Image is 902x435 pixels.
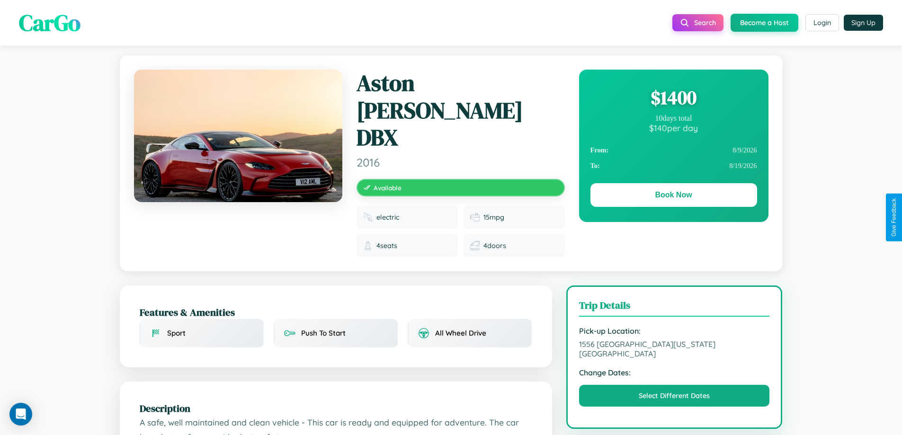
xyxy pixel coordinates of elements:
[374,184,402,192] span: Available
[731,14,798,32] button: Become a Host
[579,385,770,407] button: Select Different Dates
[140,401,532,415] h2: Description
[134,70,342,202] img: Aston Martin DBX 2016
[805,14,839,31] button: Login
[590,146,609,154] strong: From:
[376,213,399,222] span: electric
[470,213,480,222] img: Fuel efficiency
[579,339,770,358] span: 1556 [GEOGRAPHIC_DATA][US_STATE] [GEOGRAPHIC_DATA]
[483,241,506,250] span: 4 doors
[9,403,32,426] div: Open Intercom Messenger
[590,114,757,123] div: 10 days total
[363,213,373,222] img: Fuel type
[590,123,757,133] div: $ 140 per day
[579,368,770,377] strong: Change Dates:
[672,14,723,31] button: Search
[694,18,716,27] span: Search
[590,158,757,174] div: 8 / 19 / 2026
[363,241,373,250] img: Seats
[590,183,757,207] button: Book Now
[590,85,757,110] div: $ 1400
[470,241,480,250] img: Doors
[483,213,504,222] span: 15 mpg
[376,241,397,250] span: 4 seats
[590,162,600,170] strong: To:
[167,328,186,337] span: Sport
[357,70,565,151] h1: Aston [PERSON_NAME] DBX
[19,7,80,38] span: CarGo
[844,15,883,31] button: Sign Up
[301,328,346,337] span: Push To Start
[891,198,897,237] div: Give Feedback
[357,155,565,169] span: 2016
[579,326,770,336] strong: Pick-up Location:
[140,305,532,319] h2: Features & Amenities
[579,298,770,317] h3: Trip Details
[435,328,486,337] span: All Wheel Drive
[590,142,757,158] div: 8 / 9 / 2026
